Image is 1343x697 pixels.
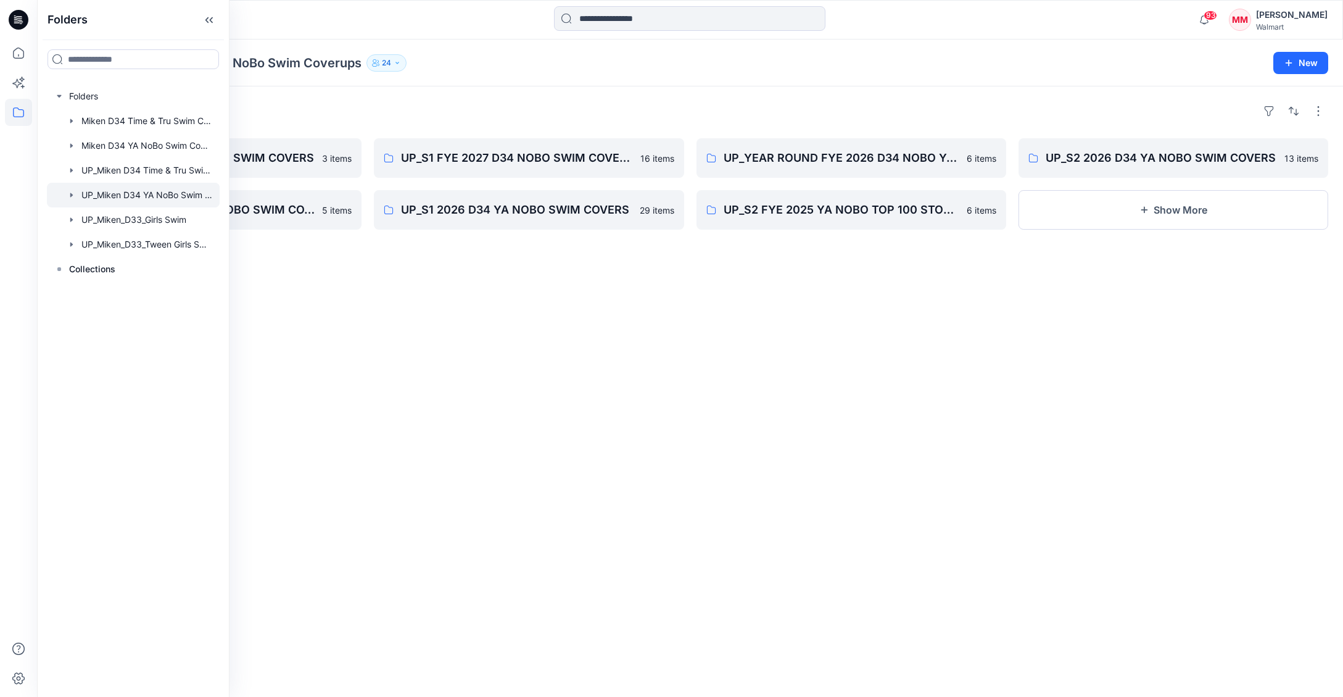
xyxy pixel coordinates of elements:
a: UP_S2 FYE 2025 YA NOBO TOP 100 STORES SWIM COVERUPS MIKEN6 items [696,190,1006,230]
a: UP_S2 2026 D34 YA NOBO SWIM COVERS13 items [1019,138,1328,178]
p: 6 items [967,204,996,217]
p: 5 items [322,204,352,217]
div: MM [1229,9,1251,31]
p: 6 items [967,152,996,165]
p: UP_S2 2026 D34 YA NOBO SWIM COVERS [1046,149,1277,167]
div: [PERSON_NAME] [1256,7,1328,22]
p: 24 [382,56,391,70]
button: Show More [1019,190,1328,230]
p: UP_S2 FYE 2025 YA NOBO TOP 100 STORES SWIM COVERUPS MIKEN [724,201,959,219]
p: UP_S1 FYE 2027 D34 NOBO SWIM COVERS [401,149,632,167]
a: UP_YEAR ROUND FYE 2026 D34 NOBO YA SWIM COVERS6 items [696,138,1006,178]
p: 29 items [640,204,674,217]
a: UP_S1 FYE 2027 D34 NOBO SWIM COVERS16 items [374,138,684,178]
p: UP_S1 2026 D34 YA NOBO SWIM COVERS [401,201,632,219]
button: 24 [366,54,407,72]
a: UP_S1 2026 D34 YA NOBO SWIM COVERS29 items [374,190,684,230]
p: 16 items [640,152,674,165]
p: Collections [69,262,115,277]
p: 13 items [1284,152,1318,165]
div: Walmart [1256,22,1328,31]
span: 93 [1204,10,1217,20]
p: UP_YEAR ROUND FYE 2026 D34 NOBO YA SWIM COVERS [724,149,959,167]
p: 3 items [322,152,352,165]
button: New [1273,52,1328,74]
p: UP_Miken D34 YA NoBo Swim Coverups [123,54,362,72]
